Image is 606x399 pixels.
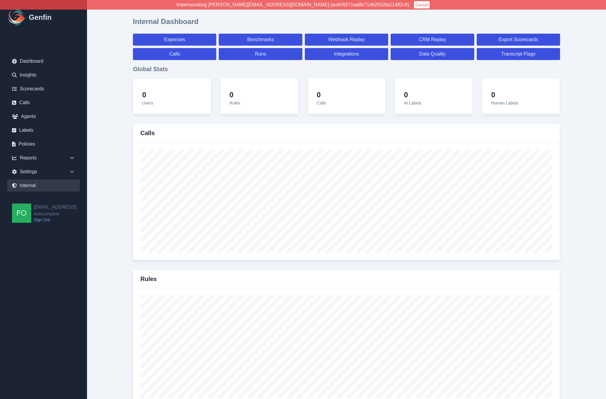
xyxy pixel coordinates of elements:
[12,204,31,223] img: founders@genfin.ai
[219,34,302,46] a: Benchmarks
[477,48,560,60] a: Transcript Flags
[142,101,153,105] span: Users
[229,90,240,99] h4: 0
[7,152,80,164] div: Reports
[7,8,26,27] img: Logo
[391,48,474,60] a: Data Quality
[140,275,157,283] h3: Rules
[477,34,560,46] a: Export Scorecards
[7,110,80,122] a: Agents
[142,90,153,99] h4: 0
[7,180,80,192] a: Internal
[317,101,326,105] span: Calls
[29,13,52,22] h1: Genfin
[140,129,155,137] h3: Calls
[7,55,80,67] a: Dashboard
[414,1,430,8] button: Cancel
[317,90,326,99] h4: 0
[229,101,240,105] span: Rules
[7,83,80,95] a: Scorecards
[133,65,560,73] h3: Global Stats
[7,69,80,81] a: Insights
[305,34,388,46] a: Webhook Replay
[219,48,302,60] a: Runs
[133,34,216,46] a: Expenses
[133,17,199,26] h1: Internal Dashboard
[133,48,216,60] a: Calls
[491,90,518,99] h4: 0
[404,90,421,99] h4: 0
[404,101,421,105] span: AI Labels
[7,138,80,150] a: Policies
[491,101,518,105] span: Human Labels
[7,97,80,109] a: Calls
[391,34,474,46] a: CRM Replay
[34,211,76,217] span: Autocomplete
[7,166,80,178] div: Settings
[34,217,76,223] a: Sign Out
[305,48,388,60] a: Integrations
[7,124,80,136] a: Labels
[34,204,76,211] h2: [EMAIL_ADDRESS]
